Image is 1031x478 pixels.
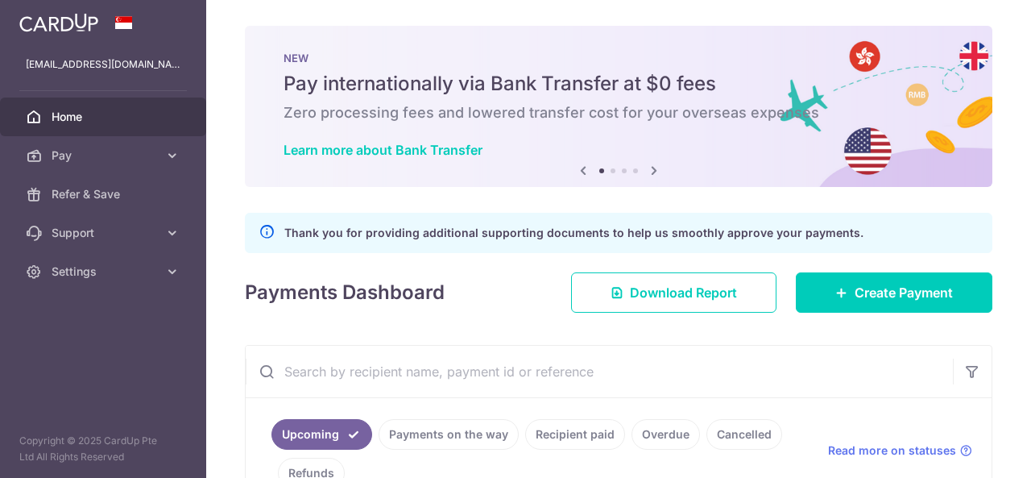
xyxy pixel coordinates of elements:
a: Cancelled [706,419,782,450]
p: [EMAIL_ADDRESS][DOMAIN_NAME] [26,56,180,73]
a: Payments on the way [379,419,519,450]
p: Thank you for providing additional supporting documents to help us smoothly approve your payments. [284,223,863,243]
img: Bank transfer banner [245,26,992,187]
p: NEW [284,52,954,64]
a: Download Report [571,272,776,313]
span: Refer & Save [52,186,158,202]
span: Pay [52,148,158,164]
a: Upcoming [271,419,372,450]
img: CardUp [19,13,98,32]
a: Read more on statuses [828,443,972,459]
span: Support [52,225,158,241]
span: Download Report [630,283,737,302]
span: Read more on statuses [828,443,956,459]
span: Create Payment [855,283,953,302]
h6: Zero processing fees and lowered transfer cost for your overseas expenses [284,103,954,123]
span: Settings [52,264,158,280]
a: Recipient paid [525,419,625,450]
a: Overdue [631,419,700,450]
h5: Pay internationally via Bank Transfer at $0 fees [284,71,954,97]
a: Learn more about Bank Transfer [284,142,482,158]
a: Create Payment [796,272,992,313]
span: Home [52,109,158,125]
input: Search by recipient name, payment id or reference [246,346,953,397]
h4: Payments Dashboard [245,278,445,307]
